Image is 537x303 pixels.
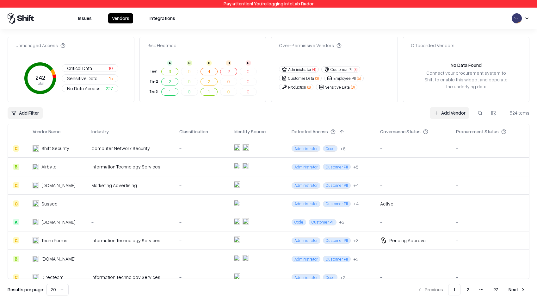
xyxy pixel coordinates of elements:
div: A [13,219,19,225]
div: + 5 [353,164,359,170]
div: - [179,237,224,244]
div: Directeam [41,274,64,281]
div: - [456,163,524,170]
img: Sussed [33,200,39,207]
div: - [179,274,224,281]
img: entra.microsoft.com [234,218,240,224]
span: Code [323,145,337,152]
img: Team Forms [33,237,39,243]
img: snowflake.com [243,163,249,169]
span: ( 3 ) [351,85,355,90]
span: Customer PII [323,201,351,207]
img: entra.microsoft.com [234,144,240,151]
div: - [380,219,446,225]
span: Sensitive Data [67,75,97,82]
div: - [91,256,169,262]
button: 3 [161,68,178,75]
img: Directeam [33,274,39,281]
img: entra.microsoft.com [234,273,240,280]
img: entra.microsoft.com [234,163,240,169]
div: C [13,274,19,281]
span: Administrator [292,201,320,207]
div: - [380,274,446,281]
div: Risk Heatmap [147,42,176,49]
div: Connect your procurement system to Shift to enable this widget and populate the underlying data [423,70,509,90]
div: B [13,256,19,262]
button: 2 [201,78,218,85]
div: + 3 [353,256,359,262]
button: 2 [462,284,474,295]
button: +3 [339,219,344,225]
div: - [456,274,524,281]
img: Marketing.com [33,182,39,188]
div: Marketing Advertising [91,182,169,189]
div: Computer Network Security [91,145,169,152]
span: Administrator [292,256,320,262]
button: 27 [488,284,503,295]
div: - [91,219,169,225]
div: - [456,219,524,225]
div: - [179,200,224,207]
span: ( 5 ) [357,76,361,81]
div: + 4 [353,200,359,207]
button: Sensitive Data15 [62,74,118,82]
span: 15 [109,75,113,82]
div: Shift Security [41,145,69,152]
button: Customer Data(3) [279,75,322,81]
span: Customer PII [309,219,336,225]
nav: pagination [413,284,529,295]
button: Customer PII(3) [321,66,360,73]
img: microsoft.com [33,256,39,262]
div: Information Technology Services [91,274,169,281]
div: [DOMAIN_NAME] [41,182,76,189]
div: - [380,256,446,262]
span: Customer PII [323,256,351,262]
button: +3 [353,256,359,262]
div: Information Technology Services [91,237,169,244]
span: 10 [108,65,113,72]
span: Administrator [292,145,320,152]
div: Procurement Status [456,128,499,135]
button: Critical Data10 [62,64,118,72]
div: + 2 [340,274,345,281]
div: [DOMAIN_NAME] [41,256,76,262]
img: snowflake.com [243,144,249,151]
img: lab-rador.biz [33,219,39,225]
button: 2 [161,78,178,85]
button: Employee PII(5) [324,75,364,81]
div: No Data Found [451,62,482,68]
div: C [13,200,19,207]
div: - [179,219,224,225]
div: Airbyte [41,163,57,170]
div: Tier 1 [149,69,159,74]
span: Code [292,219,306,225]
button: +2 [340,274,345,281]
span: Customer PII [323,237,351,244]
div: A [167,60,172,66]
button: +3 [353,237,359,244]
span: Administrator [292,164,320,170]
span: Critical Data [67,65,92,72]
div: Detected Access [292,128,328,135]
div: C [13,237,19,243]
a: Add Vendor [430,107,469,119]
div: - [380,145,446,152]
div: + 3 [339,219,344,225]
div: D [226,60,231,66]
div: B [13,164,19,170]
div: - [456,200,524,207]
img: microsoft365.com [243,255,249,261]
div: C [13,182,19,188]
button: +4 [353,182,359,189]
button: 4 [201,68,218,75]
button: Vendors [108,13,133,23]
div: - [179,182,224,189]
button: +6 [340,145,346,152]
span: ( 4 ) [312,67,316,72]
div: C [13,145,19,152]
button: Add Filter [8,107,43,119]
span: Administrator [292,237,320,244]
div: - [456,182,524,189]
button: 1 [201,88,218,96]
div: Governance Status [380,128,421,135]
